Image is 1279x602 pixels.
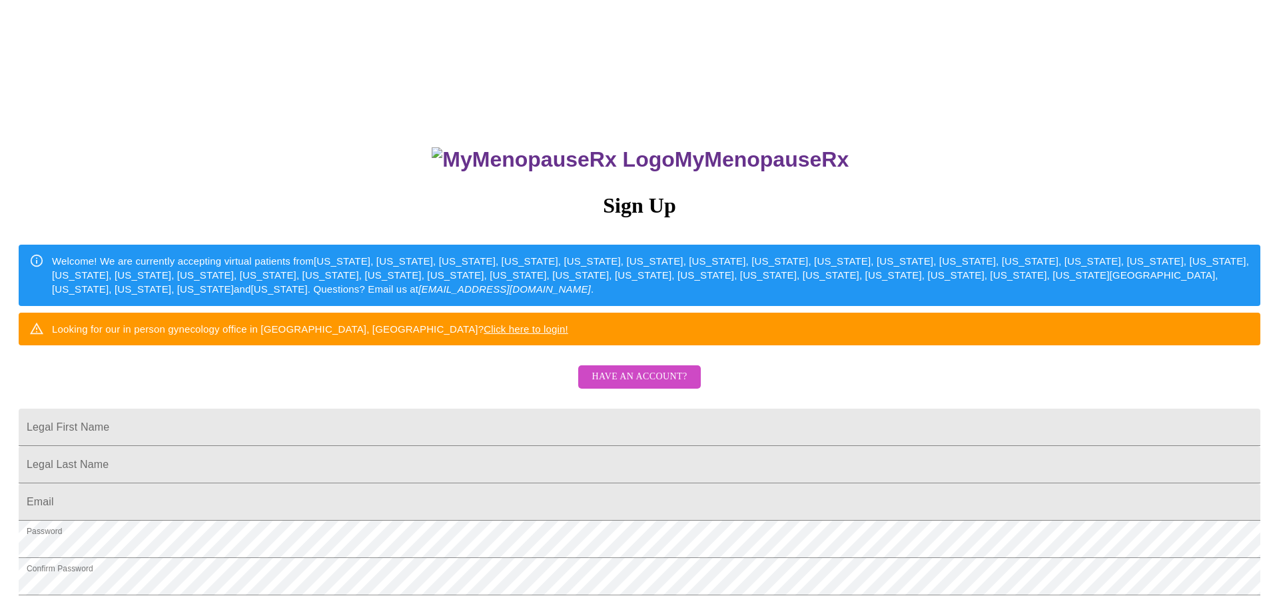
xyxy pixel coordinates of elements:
h3: MyMenopauseRx [21,147,1261,172]
a: Click here to login! [484,323,568,335]
div: Welcome! We are currently accepting virtual patients from [US_STATE], [US_STATE], [US_STATE], [US... [52,249,1250,302]
em: [EMAIL_ADDRESS][DOMAIN_NAME] [418,283,591,295]
button: Have an account? [578,365,700,389]
div: Looking for our in person gynecology office in [GEOGRAPHIC_DATA], [GEOGRAPHIC_DATA]? [52,317,568,341]
h3: Sign Up [19,193,1260,218]
a: Have an account? [575,380,703,391]
img: MyMenopauseRx Logo [432,147,674,172]
span: Have an account? [592,369,687,385]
